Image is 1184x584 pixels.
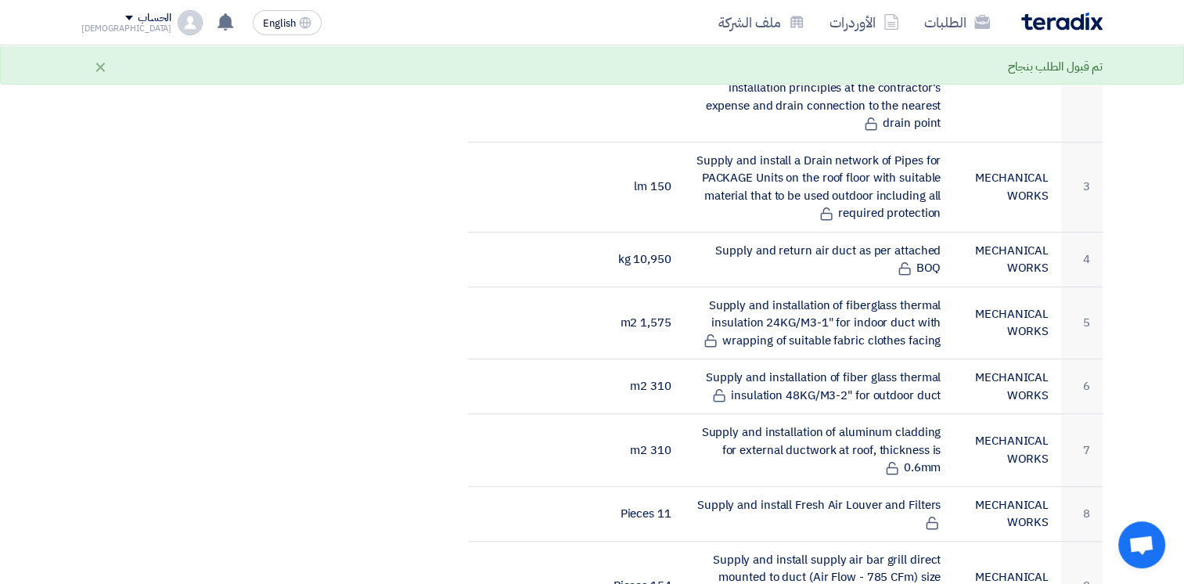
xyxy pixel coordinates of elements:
td: 310 m2 [576,359,684,414]
td: 10,950 kg [576,232,684,287]
td: 3 [1061,142,1103,232]
a: ملف الشركة [706,4,817,41]
td: 5 [1061,287,1103,359]
td: MECHANICAL WORKS [953,232,1061,287]
td: 11 Pieces [576,486,684,541]
div: × [94,57,107,76]
img: Teradix logo [1021,13,1103,31]
div: تم قبول الطلب بنجاح [1008,58,1103,76]
td: Supply and return air duct as per attached BOQ [684,232,954,287]
td: 1,575 m2 [576,287,684,359]
td: MECHANICAL WORKS [953,287,1061,359]
td: Supply and install a Drain network of Pipes for PACKAGE Units on the roof floor with suitable mat... [684,142,954,232]
td: MECHANICAL WORKS [953,414,1061,487]
td: MECHANICAL WORKS [953,359,1061,414]
div: [DEMOGRAPHIC_DATA] [81,24,171,33]
td: 6 [1061,359,1103,414]
button: English [253,10,322,35]
td: 7 [1061,414,1103,487]
a: Open chat [1118,521,1165,568]
td: 8 [1061,486,1103,541]
img: profile_test.png [178,10,203,35]
td: Supply and installation of aluminum cladding for external ductwork at roof, thickness is 0.6mm [684,414,954,487]
span: English [263,18,296,29]
td: Supply and installation of fiberglass thermal insulation 24KG/M3-1" for indoor duct with wrapping... [684,287,954,359]
td: Supply and install Fresh Air Louver and Filters [684,486,954,541]
td: MECHANICAL WORKS [953,142,1061,232]
td: 310 m2 [576,414,684,487]
a: الطلبات [912,4,1002,41]
div: الحساب [138,12,171,25]
td: MECHANICAL WORKS [953,486,1061,541]
a: الأوردرات [817,4,912,41]
td: Supply and installation of fiber glass thermal insulation 48KG/M3-2" for outdoor duct [684,359,954,414]
td: 4 [1061,232,1103,287]
td: 150 lm [576,142,684,232]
